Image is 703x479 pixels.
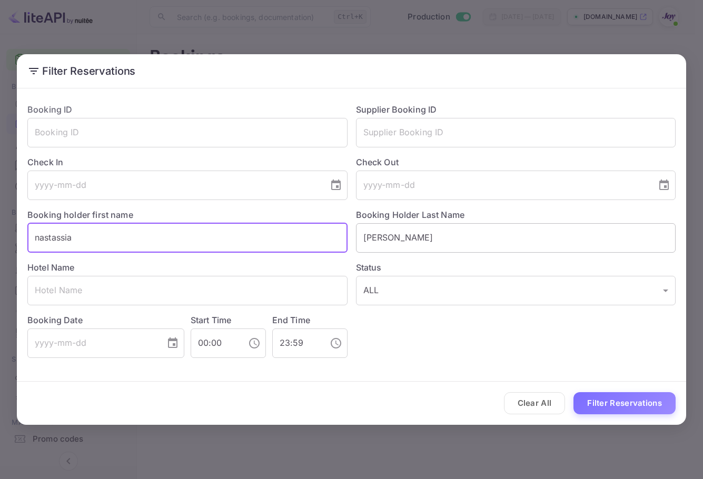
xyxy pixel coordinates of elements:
[27,262,75,273] label: Hotel Name
[272,315,310,325] label: End Time
[17,54,686,88] h2: Filter Reservations
[504,392,566,415] button: Clear All
[27,171,321,200] input: yyyy-mm-dd
[191,328,240,358] input: hh:mm
[27,276,348,305] input: Hotel Name
[27,104,73,115] label: Booking ID
[356,223,676,253] input: Holder Last Name
[325,333,346,354] button: Choose time, selected time is 11:59 PM
[27,314,184,326] label: Booking Date
[356,156,676,168] label: Check Out
[356,171,650,200] input: yyyy-mm-dd
[573,392,676,415] button: Filter Reservations
[356,209,465,220] label: Booking Holder Last Name
[27,118,348,147] input: Booking ID
[654,175,675,196] button: Choose date
[191,315,232,325] label: Start Time
[356,276,676,305] div: ALL
[356,104,437,115] label: Supplier Booking ID
[162,333,183,354] button: Choose date
[27,223,348,253] input: Holder First Name
[27,209,133,220] label: Booking holder first name
[27,328,158,358] input: yyyy-mm-dd
[356,261,676,274] label: Status
[325,175,346,196] button: Choose date
[244,333,265,354] button: Choose time, selected time is 12:00 AM
[27,156,348,168] label: Check In
[272,328,321,358] input: hh:mm
[356,118,676,147] input: Supplier Booking ID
